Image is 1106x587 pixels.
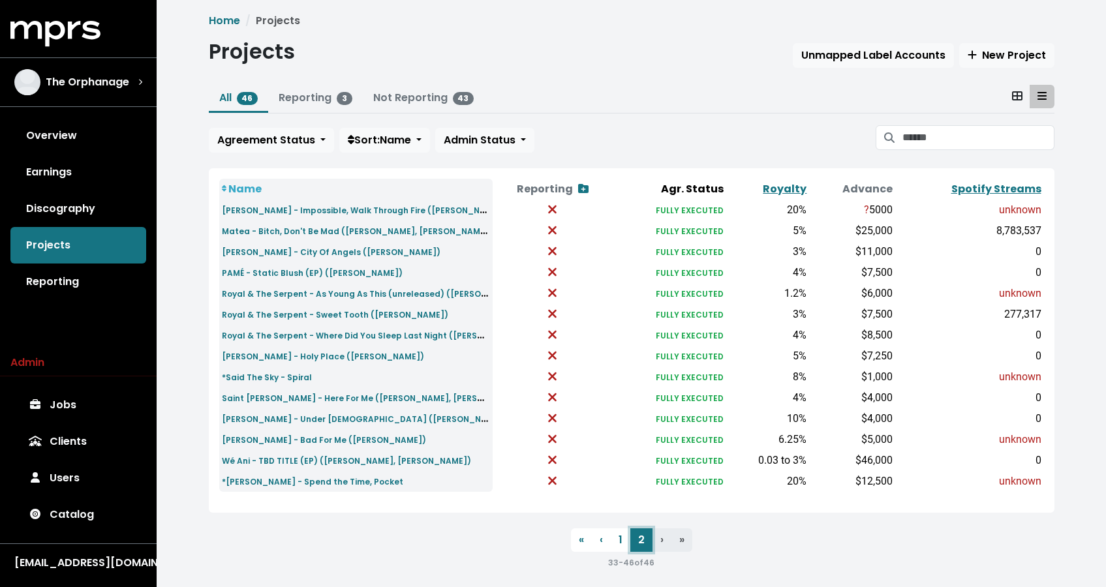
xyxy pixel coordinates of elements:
span: Agreement Status [217,132,315,147]
span: 5000 [864,203,893,216]
button: New Project [959,43,1054,68]
td: 4% [726,262,809,283]
small: FULLY EXECUTED [656,351,724,362]
span: Admin Status [444,132,515,147]
button: [EMAIL_ADDRESS][DOMAIN_NAME] [10,554,146,571]
a: *Said The Sky - Spiral [222,369,312,384]
small: Royal & The Serpent - Sweet Tooth ([PERSON_NAME]) [222,309,448,320]
small: Royal & The Serpent - Where Did You Sleep Last Night ([PERSON_NAME], [PERSON_NAME]) [222,327,600,342]
a: [PERSON_NAME] - Holy Place ([PERSON_NAME]) [222,348,424,363]
span: $4,000 [861,412,893,425]
small: FULLY EXECUTED [656,226,724,237]
span: unknown [999,433,1041,445]
button: Sort:Name [339,128,430,153]
a: Catalog [10,496,146,533]
a: Home [209,13,240,28]
a: Saint [PERSON_NAME] - Here For Me ([PERSON_NAME], [PERSON_NAME]) [222,390,527,405]
a: 2 [630,528,653,552]
td: 5% [726,346,809,367]
a: PAMÉ - Static Blush (EP) ([PERSON_NAME]) [222,265,403,280]
span: « [579,532,584,547]
td: 0 [895,450,1043,471]
span: 46 [237,92,258,105]
span: unknown [999,287,1041,299]
a: Overview [10,117,146,154]
span: unknown [999,203,1041,216]
th: Agr. Status [613,179,726,200]
td: 277,317 [895,304,1043,325]
th: Name [219,179,493,200]
span: $11,000 [855,245,893,258]
a: mprs logo [10,25,100,40]
a: Matea - Bitch, Don't Be Mad ([PERSON_NAME], [PERSON_NAME]) [222,223,493,238]
span: $25,000 [855,224,893,237]
td: 8% [726,367,809,387]
td: 0 [895,387,1043,408]
a: All46 [219,90,258,105]
button: Agreement Status [209,128,334,153]
th: Reporting [493,179,612,200]
td: 0 [895,262,1043,283]
li: Projects [240,13,300,29]
img: The selected account / producer [14,69,40,95]
small: FULLY EXECUTED [656,309,724,320]
div: [EMAIL_ADDRESS][DOMAIN_NAME] [14,555,142,571]
td: 3% [726,304,809,325]
td: 6.25% [726,429,809,450]
small: FULLY EXECUTED [656,330,724,341]
small: FULLY EXECUTED [656,267,724,278]
a: Users [10,460,146,496]
th: Advance [809,179,895,200]
span: $46,000 [855,454,893,466]
h1: Projects [209,39,295,64]
button: Unmapped Label Accounts [793,43,954,68]
span: $8,500 [861,329,893,341]
a: Wé Ani - TBD TITLE (EP) ([PERSON_NAME], [PERSON_NAME]) [222,453,471,468]
a: [PERSON_NAME] - City Of Angels ([PERSON_NAME]) [222,244,440,259]
small: PAMÉ - Static Blush (EP) ([PERSON_NAME]) [222,267,403,278]
a: [PERSON_NAME] - Under [DEMOGRAPHIC_DATA] ([PERSON_NAME], [PERSON_NAME]) [222,411,580,426]
a: *[PERSON_NAME] - Spend the Time, Pocket [222,474,403,489]
svg: Table View [1037,91,1047,101]
span: $6,000 [861,287,893,299]
td: 8,783,537 [895,220,1043,241]
a: [PERSON_NAME] - Bad For Me ([PERSON_NAME]) [222,432,426,447]
span: unknown [999,370,1041,383]
small: *[PERSON_NAME] - Spend the Time, Pocket [222,476,403,487]
td: 0 [895,325,1043,346]
small: FULLY EXECUTED [656,372,724,383]
span: ? [864,203,869,216]
small: FULLY EXECUTED [656,393,724,404]
a: Jobs [10,387,146,423]
svg: Card View [1012,91,1022,101]
small: FULLY EXECUTED [656,476,724,487]
td: 20% [726,471,809,492]
a: Discography [10,190,146,227]
td: 4% [726,387,809,408]
small: FULLY EXECUTED [656,247,724,258]
a: Reporting [10,263,146,300]
small: FULLY EXECUTED [656,455,724,466]
small: FULLY EXECUTED [656,288,724,299]
span: $7,250 [861,350,893,362]
td: 5% [726,220,809,241]
small: Wé Ani - TBD TITLE (EP) ([PERSON_NAME], [PERSON_NAME]) [222,455,471,466]
td: 0 [895,241,1043,262]
input: Search projects [902,125,1054,150]
a: [PERSON_NAME] - Impossible, Walk Through Fire ([PERSON_NAME], [PERSON_NAME]) [222,202,579,217]
span: 43 [453,92,474,105]
td: 0 [895,346,1043,367]
a: Earnings [10,154,146,190]
a: Royal & The Serpent - Sweet Tooth ([PERSON_NAME]) [222,307,448,322]
span: $4,000 [861,391,893,404]
td: 20% [726,200,809,220]
span: The Orphanage [46,74,129,90]
span: Unmapped Label Accounts [801,48,945,63]
a: Not Reporting43 [373,90,474,105]
a: Royal & The Serpent - As Young As This (unreleased) ([PERSON_NAME]) [222,286,524,301]
small: *Said The Sky - Spiral [222,372,312,383]
small: FULLY EXECUTED [656,205,724,216]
